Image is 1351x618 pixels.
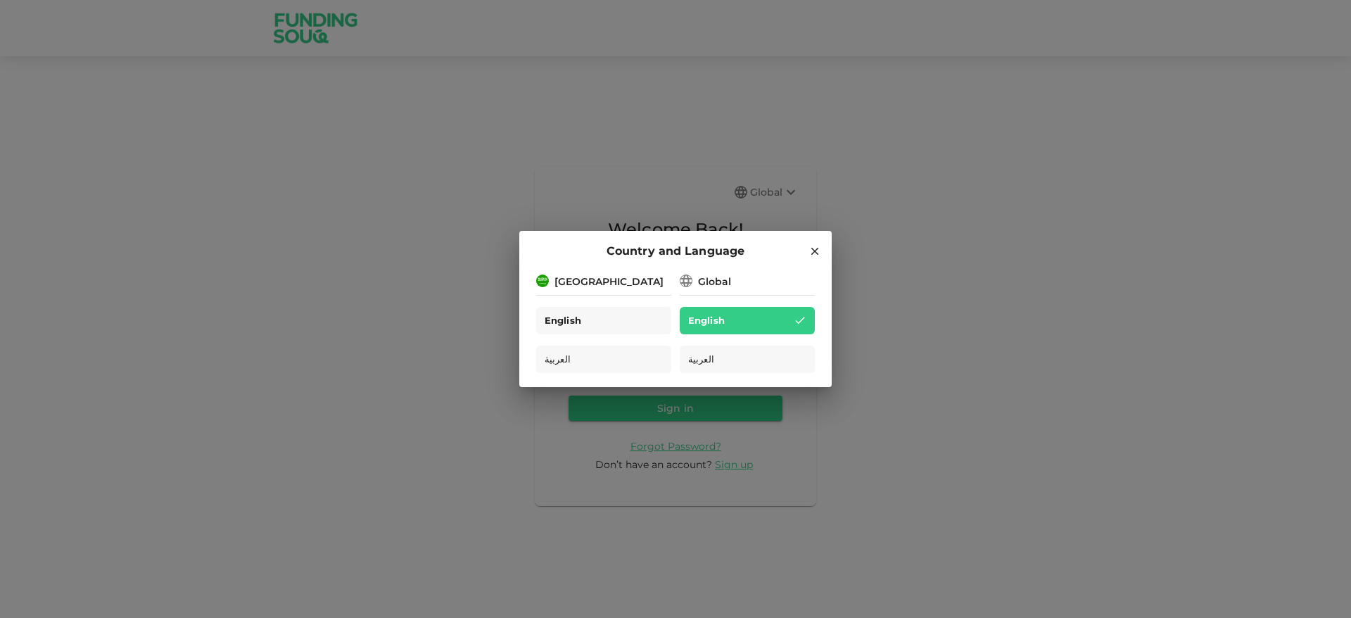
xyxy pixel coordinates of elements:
span: Country and Language [607,242,744,260]
div: [GEOGRAPHIC_DATA] [554,275,664,289]
span: العربية [545,351,571,367]
span: العربية [688,351,714,367]
span: English [545,313,581,329]
img: flag-sa.b9a346574cdc8950dd34b50780441f57.svg [536,275,549,287]
span: English [688,313,725,329]
div: Global [698,275,731,289]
